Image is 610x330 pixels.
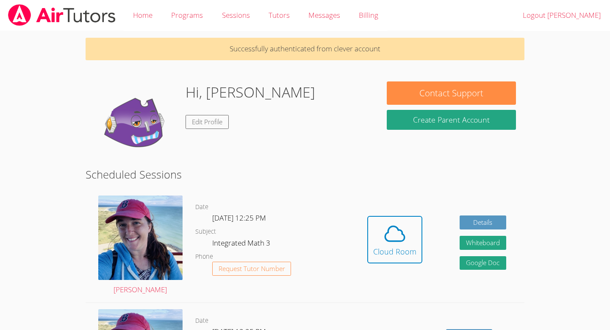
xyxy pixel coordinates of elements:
a: [PERSON_NAME] [98,196,183,296]
h1: Hi, [PERSON_NAME] [186,81,315,103]
img: avatar.png [98,196,183,280]
button: Create Parent Account [387,110,516,130]
div: Cloud Room [373,246,416,257]
dt: Date [195,202,208,213]
dt: Subject [195,227,216,237]
h2: Scheduled Sessions [86,166,525,182]
span: Request Tutor Number [219,266,285,272]
dt: Date [195,316,208,326]
dd: Integrated Math 3 [212,237,272,252]
button: Cloud Room [367,216,422,263]
button: Whiteboard [460,236,506,250]
a: Edit Profile [186,115,229,129]
span: Messages [308,10,340,20]
a: Google Doc [460,256,506,270]
a: Details [460,215,506,229]
img: default.png [94,81,179,166]
button: Request Tutor Number [212,262,291,276]
span: [DATE] 12:25 PM [212,213,266,223]
dt: Phone [195,252,213,262]
img: airtutors_banner-c4298cdbf04f3fff15de1276eac7730deb9818008684d7c2e4769d2f7ddbe033.png [7,4,116,26]
p: Successfully authenticated from clever account [86,38,525,60]
button: Contact Support [387,81,516,105]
